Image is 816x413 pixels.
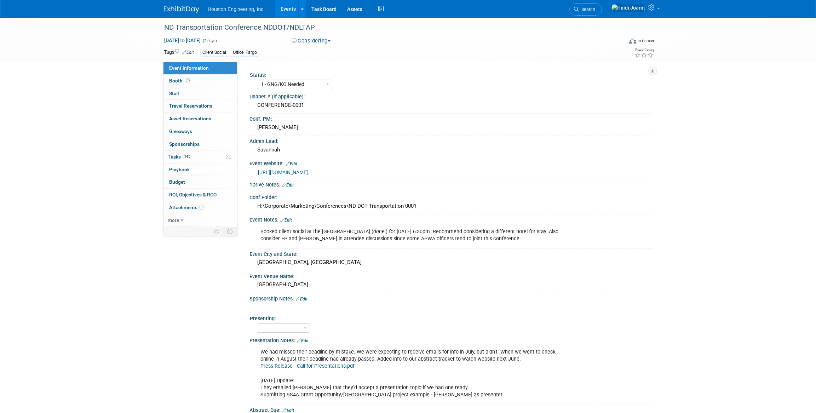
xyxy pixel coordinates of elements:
div: Event Notes: [249,214,652,224]
div: Unanet # (if applicable): [249,91,652,100]
div: Status: [250,70,649,79]
a: Staff [163,87,237,100]
div: Event Website: [249,158,652,167]
a: ROI, Objectives & ROO [163,189,237,201]
div: Conf Folder: [249,192,652,201]
div: Event City and State: [249,249,652,258]
a: Edit [282,408,294,413]
span: Budget [169,179,185,185]
div: We had missed their deadline by mistake. We were expecting to receive emails for info in July, bu... [255,345,574,402]
a: Attachments1 [163,201,237,214]
span: 14% [183,154,192,159]
div: Admin Lead: [249,136,652,145]
div: 1Drive Notes: [249,179,652,189]
span: Travel Reservations [169,103,212,109]
a: Edit [286,161,297,166]
a: Edit [282,183,294,188]
div: In-Person [637,38,654,44]
span: Search [579,7,595,12]
div: [GEOGRAPHIC_DATA] [255,279,647,290]
td: Toggle Event Tabs [223,227,237,236]
div: Savannah [255,144,647,155]
div: Presenting: [250,313,649,322]
span: to [179,38,186,43]
a: [URL][DOMAIN_NAME]. [258,170,309,175]
a: Edit [182,50,194,55]
a: Booth [163,75,237,87]
div: Sponsorship Notes: [249,293,652,303]
span: Sponsorships [169,141,200,147]
a: Edit [297,338,309,343]
img: Heidi Joarnt [611,4,645,12]
a: Sponsorships [163,138,237,150]
span: Giveaways [169,128,192,134]
img: ExhibitDay [164,6,199,13]
i: done [373,229,384,235]
span: more [168,217,179,223]
a: Search [569,3,602,16]
div: CONFERENCE-0001 [255,100,647,111]
a: more [163,214,237,226]
a: Tasks14% [163,151,237,163]
a: Budget [163,176,237,188]
a: Press Release - Call for Presentations.pdf [260,363,355,369]
div: Client Social [200,49,228,56]
div: Booked client social at the [GEOGRAPHIC_DATA] ( !) for [DATE] 6:30pm. Recommend considering a dif... [255,225,574,246]
td: Personalize Event Tab Strip [211,227,223,236]
a: Edit [280,218,292,223]
div: Conf. PM: [249,114,652,122]
span: [DATE] [DATE] [164,37,201,44]
button: Considering [289,37,333,45]
div: [GEOGRAPHIC_DATA], [GEOGRAPHIC_DATA] [255,257,647,268]
span: Playbook [169,167,190,172]
a: Asset Reservations [163,113,237,125]
span: Event Information [169,65,209,71]
div: Event Venue Name: [249,271,652,280]
span: Staff [169,91,180,96]
a: Giveaways [163,125,237,138]
span: Tasks [168,154,192,160]
span: Booth not reserved yet [184,78,191,83]
a: Playbook [163,164,237,176]
div: [PERSON_NAME] [255,122,647,133]
span: Houston Engineering, Inc. [208,6,265,12]
img: Format-Inperson.png [629,38,636,44]
div: Presentation Notes: [249,335,652,344]
div: Office: Fargo [231,49,259,56]
span: 1 [199,205,205,210]
div: Event Format [581,37,654,47]
span: ROI, Objectives & ROO [169,192,217,197]
span: Attachments [169,205,205,210]
a: Event Information [163,62,237,74]
span: (2 days) [202,39,217,43]
div: H:\Corporate\Marketing\Conferences\ND DOT Transportation-0001 [255,201,647,212]
div: ND Transportation Conference NDDOT/NDLTAP [162,21,612,34]
span: Asset Reservations [169,116,211,121]
a: Travel Reservations [163,100,237,112]
a: Edit [296,297,308,302]
span: Booth [169,78,191,84]
td: Tags [164,48,194,57]
div: Event Rating [634,48,654,52]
